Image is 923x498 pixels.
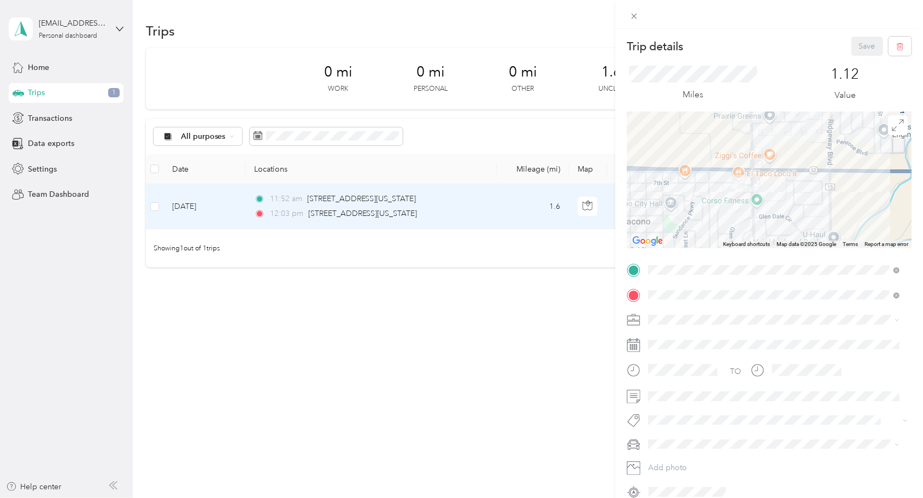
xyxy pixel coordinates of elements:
[630,234,666,248] img: Google
[777,241,836,247] span: Map data ©2025 Google
[843,241,858,247] a: Terms (opens in new tab)
[865,241,908,247] a: Report a map error
[723,241,770,248] button: Keyboard shortcuts
[862,437,923,498] iframe: Everlance-gr Chat Button Frame
[630,234,666,248] a: Open this area in Google Maps (opens a new window)
[644,460,912,476] button: Add photo
[683,88,704,102] p: Miles
[831,66,860,83] p: 1.12
[731,366,742,377] div: TO
[834,89,856,102] p: Value
[627,39,683,54] p: Trip details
